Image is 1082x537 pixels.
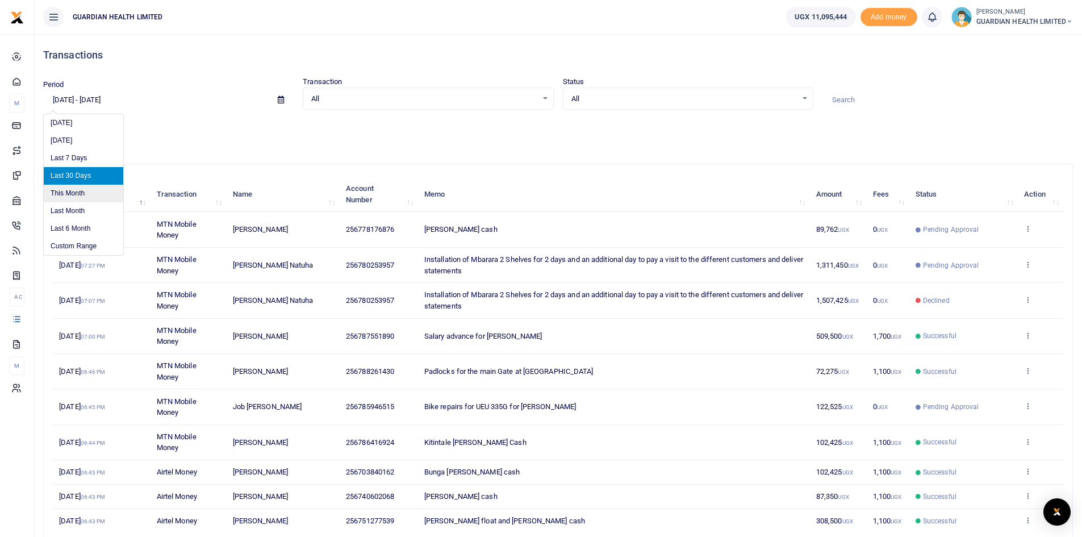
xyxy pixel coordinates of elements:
li: Last 7 Days [44,149,123,167]
small: UGX [842,440,853,446]
span: 256703840162 [346,468,394,476]
span: 0 [873,402,888,411]
span: [PERSON_NAME] Natuha [233,261,314,269]
small: 06:43 PM [81,494,106,500]
span: [DATE] [59,438,105,447]
span: 1,100 [873,468,902,476]
small: UGX [848,263,859,269]
a: Add money [860,12,917,20]
span: [DATE] [59,468,105,476]
li: Wallet ballance [782,7,860,27]
li: Last 30 Days [44,167,123,185]
small: 06:43 PM [81,469,106,476]
li: Last Month [44,202,123,220]
span: Salary advance for [PERSON_NAME] [424,332,542,340]
span: Padlocks for the main Gate at [GEOGRAPHIC_DATA] [424,367,594,376]
small: 06:45 PM [81,404,106,410]
li: Custom Range [44,238,123,255]
span: 87,350 [816,492,849,501]
span: [PERSON_NAME] [233,332,288,340]
span: Installation of Mbarara 2 Shelves for 2 days and an additional day to pay a visit to the differen... [424,290,803,310]
li: [DATE] [44,132,123,149]
th: Transaction: activate to sort column ascending [151,177,227,212]
span: [PERSON_NAME] [233,492,288,501]
span: [PERSON_NAME] cash [424,225,498,234]
span: [PERSON_NAME] Natuha [233,296,314,305]
small: UGX [891,494,901,500]
small: 06:44 PM [81,440,106,446]
small: UGX [891,440,901,446]
span: Add money [860,8,917,27]
span: 0 [873,261,888,269]
span: MTN Mobile Money [157,290,197,310]
th: Account Number: activate to sort column ascending [340,177,418,212]
small: UGX [842,334,853,340]
span: 102,425 [816,438,853,447]
h4: Transactions [43,49,1073,61]
th: Action: activate to sort column ascending [1018,177,1063,212]
span: Airtel Money [157,517,197,525]
span: MTN Mobile Money [157,397,197,417]
p: Download [43,123,1073,135]
span: [PERSON_NAME] [233,517,288,525]
span: [DATE] [59,261,105,269]
span: MTN Mobile Money [157,432,197,452]
span: 1,311,450 [816,261,859,269]
li: Toup your wallet [860,8,917,27]
span: [DATE] [59,332,105,340]
span: UGX 11,095,444 [795,11,847,23]
li: Ac [9,288,24,306]
small: UGX [842,469,853,476]
span: Declined [923,295,950,306]
span: [PERSON_NAME] float and [PERSON_NAME] cash [424,517,585,525]
small: UGX [891,334,901,340]
span: [DATE] [59,517,105,525]
img: profile-user [951,7,972,27]
span: GUARDIAN HEALTH LIMITED [976,16,1073,27]
small: UGX [877,263,888,269]
small: UGX [877,404,888,410]
span: 1,507,425 [816,296,859,305]
span: [PERSON_NAME] [233,367,288,376]
small: UGX [838,494,849,500]
small: UGX [877,298,888,304]
div: Open Intercom Messenger [1043,498,1071,526]
a: logo-small logo-large logo-large [10,13,24,21]
span: [DATE] [59,492,105,501]
span: Successful [923,437,956,447]
span: 122,525 [816,402,853,411]
small: UGX [877,227,888,233]
small: 07:00 PM [81,334,106,340]
small: UGX [848,298,859,304]
span: 1,100 [873,367,902,376]
span: GUARDIAN HEALTH LIMITED [68,12,167,22]
span: Airtel Money [157,468,197,476]
span: [PERSON_NAME] [233,225,288,234]
small: UGX [838,227,849,233]
small: [PERSON_NAME] [976,7,1073,17]
span: MTN Mobile Money [157,255,197,275]
span: Successful [923,331,956,341]
span: All [311,93,537,105]
span: 256751277539 [346,517,394,525]
a: UGX 11,095,444 [786,7,855,27]
span: [PERSON_NAME] cash [424,492,498,501]
span: 256778176876 [346,225,394,234]
small: UGX [838,369,849,375]
th: Fees: activate to sort column ascending [867,177,909,212]
a: profile-user [PERSON_NAME] GUARDIAN HEALTH LIMITED [951,7,1073,27]
span: 256786416924 [346,438,394,447]
span: 0 [873,296,888,305]
span: Successful [923,516,956,526]
span: Pending Approval [923,224,979,235]
small: UGX [891,469,901,476]
li: Last 6 Month [44,220,123,238]
small: 06:46 PM [81,369,106,375]
span: MTN Mobile Money [157,361,197,381]
span: 1,100 [873,438,902,447]
span: 1,100 [873,517,902,525]
span: Bunga [PERSON_NAME] cash [424,468,520,476]
span: Pending Approval [923,260,979,270]
img: logo-small [10,11,24,24]
span: 102,425 [816,468,853,476]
